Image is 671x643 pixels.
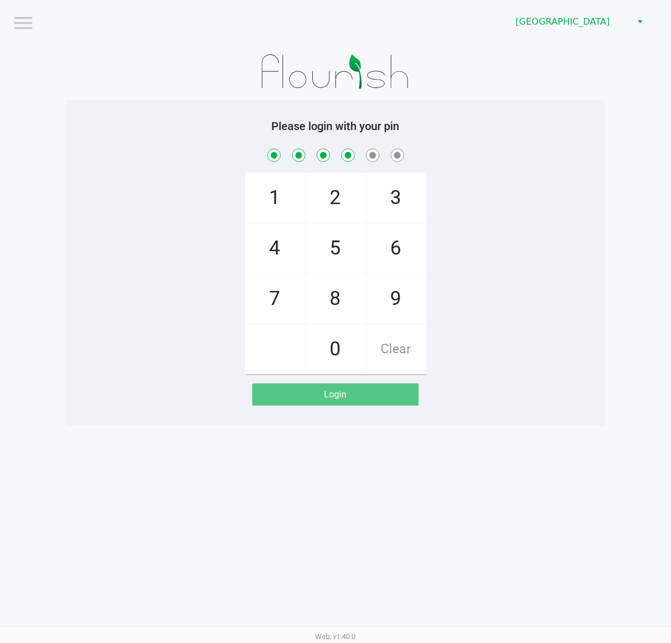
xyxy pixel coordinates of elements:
[306,173,365,223] span: 2
[306,274,365,323] span: 8
[632,12,648,32] button: Select
[367,325,426,374] span: Clear
[367,173,426,223] span: 3
[516,15,625,29] span: [GEOGRAPHIC_DATA]
[75,119,596,133] h5: Please login with your pin
[246,274,305,323] span: 7
[246,173,305,223] span: 1
[367,274,426,323] span: 9
[306,325,365,374] span: 0
[246,224,305,273] span: 4
[306,224,365,273] span: 5
[316,632,356,641] span: Web: v1.40.0
[367,224,426,273] span: 6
